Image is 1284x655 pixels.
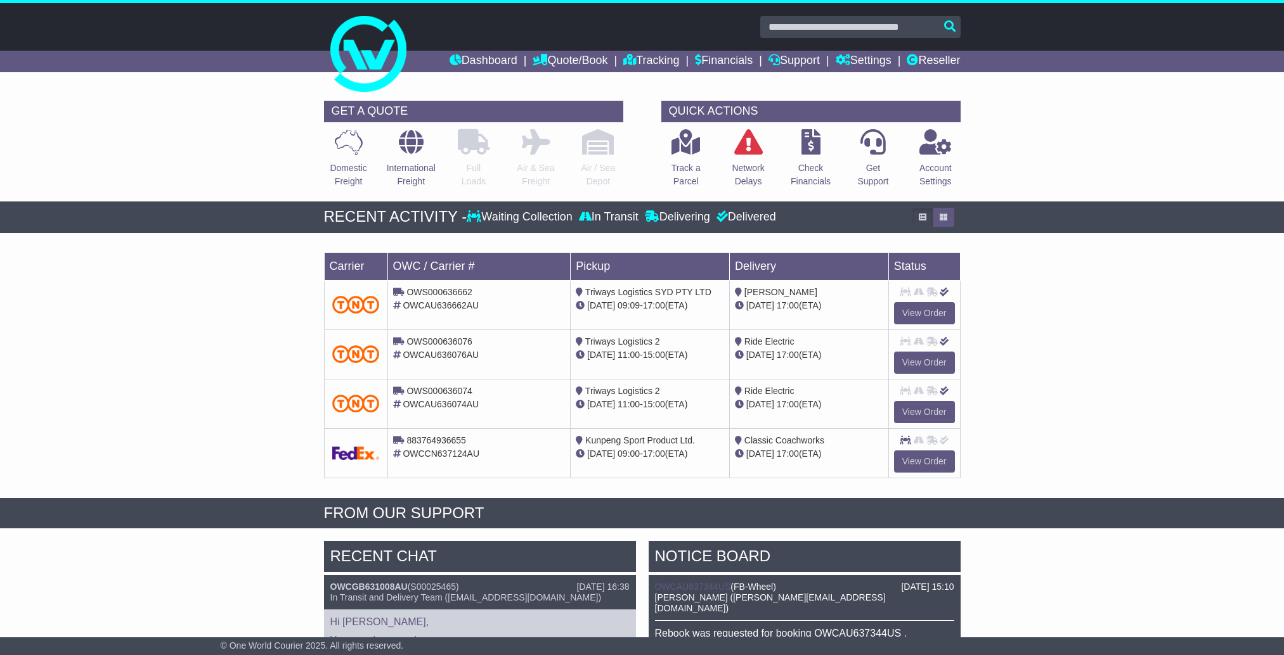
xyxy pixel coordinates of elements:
[744,336,794,347] span: Ride Electric
[324,541,636,575] div: RECENT CHAT
[450,51,517,72] a: Dashboard
[576,299,724,312] div: - (ETA)
[587,350,615,360] span: [DATE]
[576,447,724,461] div: - (ETA)
[744,287,817,297] span: [PERSON_NAME]
[777,448,799,459] span: 17:00
[576,348,724,362] div: - (ETA)
[330,634,630,646] p: You are always welcome.
[894,450,955,473] a: View Order
[585,386,660,396] span: Triways Logistics 2
[517,162,555,188] p: Air & Sea Freight
[894,401,955,423] a: View Order
[387,252,571,280] td: OWC / Carrier #
[587,399,615,409] span: [DATE]
[533,51,607,72] a: Quote/Book
[857,129,889,195] a: GetSupport
[735,348,883,362] div: (ETA)
[744,435,824,445] span: Classic Coachworks
[746,300,774,310] span: [DATE]
[695,51,753,72] a: Financials
[919,129,952,195] a: AccountSettings
[332,395,380,412] img: TNT_Domestic.png
[894,302,955,324] a: View Order
[777,399,799,409] span: 17:00
[791,162,831,188] p: Check Financials
[403,448,479,459] span: OWCCN637124AU
[746,448,774,459] span: [DATE]
[324,252,387,280] td: Carrier
[919,162,952,188] p: Account Settings
[387,162,436,188] p: International Freight
[649,541,961,575] div: NOTICE BOARD
[732,162,764,188] p: Network Delays
[643,448,665,459] span: 17:00
[746,350,774,360] span: [DATE]
[888,252,960,280] td: Status
[777,300,799,310] span: 17:00
[324,101,623,122] div: GET A QUOTE
[330,162,366,188] p: Domestic Freight
[643,300,665,310] span: 17:00
[768,51,820,72] a: Support
[403,399,479,409] span: OWCAU636074AU
[576,210,642,224] div: In Transit
[585,336,660,347] span: Triways Logistics 2
[729,252,888,280] td: Delivery
[777,350,799,360] span: 17:00
[406,386,472,396] span: OWS000636074
[386,129,436,195] a: InternationalFreight
[410,582,456,592] span: S00025465
[655,592,886,613] span: [PERSON_NAME] ([PERSON_NAME][EMAIL_ADDRESS][DOMAIN_NAME])
[403,350,479,360] span: OWCAU636076AU
[894,352,955,374] a: View Order
[330,582,408,592] a: OWCGB631008AU
[587,448,615,459] span: [DATE]
[713,210,776,224] div: Delivered
[585,287,711,297] span: Triways Logistics SYD PTY LTD
[406,435,465,445] span: 883764936655
[467,210,575,224] div: Waiting Collection
[671,129,701,195] a: Track aParcel
[324,504,961,523] div: FROM OUR SUPPORT
[403,300,479,310] span: OWCAU636662AU
[857,162,888,188] p: Get Support
[330,592,602,602] span: In Transit and Delivery Team ([EMAIL_ADDRESS][DOMAIN_NAME])
[332,296,380,313] img: TNT_Domestic.png
[735,447,883,461] div: (ETA)
[618,350,640,360] span: 11:00
[661,101,961,122] div: QUICK ACTIONS
[458,162,490,188] p: Full Loads
[655,627,954,639] p: Rebook was requested for booking OWCAU637344US .
[731,129,765,195] a: NetworkDelays
[746,399,774,409] span: [DATE]
[324,208,467,226] div: RECENT ACTIVITY -
[330,616,630,628] p: Hi [PERSON_NAME],
[618,448,640,459] span: 09:00
[655,582,731,592] a: OWCAU637344US
[643,350,665,360] span: 15:00
[618,300,640,310] span: 09:09
[655,582,954,592] div: ( )
[907,51,960,72] a: Reseller
[576,582,629,592] div: [DATE] 16:38
[581,162,616,188] p: Air / Sea Depot
[587,300,615,310] span: [DATE]
[221,640,404,651] span: © One World Courier 2025. All rights reserved.
[901,582,954,592] div: [DATE] 15:10
[406,287,472,297] span: OWS000636662
[406,336,472,347] span: OWS000636076
[734,582,773,592] span: FB-Wheel
[576,398,724,411] div: - (ETA)
[585,435,695,445] span: Kunpeng Sport Product Ltd.
[571,252,730,280] td: Pickup
[623,51,679,72] a: Tracking
[332,345,380,362] img: TNT_Domestic.png
[332,447,380,460] img: GetCarrierServiceDarkLogo
[735,299,883,312] div: (ETA)
[329,129,367,195] a: DomesticFreight
[836,51,892,72] a: Settings
[642,210,713,224] div: Delivering
[744,386,794,396] span: Ride Electric
[643,399,665,409] span: 15:00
